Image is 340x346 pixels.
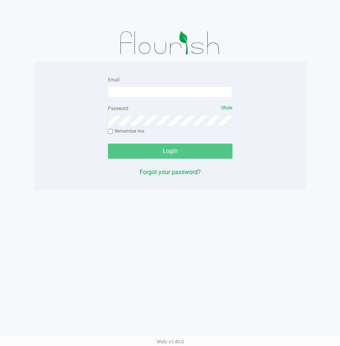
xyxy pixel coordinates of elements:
[108,129,113,134] input: Remember me
[157,339,184,344] span: Web: v1.40.0
[108,77,120,83] label: Email
[140,168,201,177] button: Forgot your password?
[108,128,144,135] label: Remember me
[221,105,232,110] span: Show
[108,105,128,112] label: Password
